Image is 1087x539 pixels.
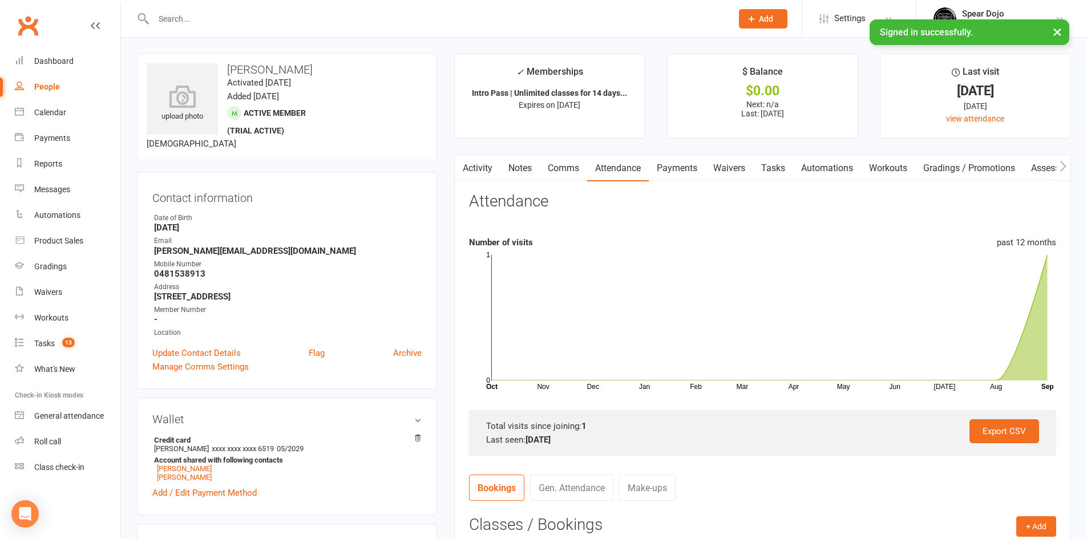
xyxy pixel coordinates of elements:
div: Last seen: [486,433,1039,447]
div: Automations [34,210,80,220]
div: Spear Dojo [962,19,1004,29]
a: Gradings [15,254,120,279]
strong: Intro Pass | Unlimited classes for 14 days... [472,88,627,98]
button: Add [739,9,787,29]
div: Last visit [952,64,999,85]
h3: Attendance [469,193,548,210]
a: Export CSV [969,419,1039,443]
h3: Contact information [152,187,422,204]
span: Expires on [DATE] [519,100,580,110]
div: Workouts [34,313,68,322]
strong: [PERSON_NAME][EMAIL_ADDRESS][DOMAIN_NAME] [154,246,422,256]
a: Tasks 13 [15,331,120,356]
a: Class kiosk mode [15,455,120,480]
div: Reports [34,159,62,168]
a: [PERSON_NAME] [157,473,212,481]
a: Waivers [705,155,753,181]
div: upload photo [147,85,218,123]
a: Automations [15,202,120,228]
div: Spear Dojo [962,9,1004,19]
a: What's New [15,356,120,382]
div: Total visits since joining: [486,419,1039,433]
div: Roll call [34,437,61,446]
a: Make-ups [619,475,676,501]
span: Add [759,14,773,23]
a: Messages [15,177,120,202]
a: Tasks [753,155,793,181]
strong: 0481538913 [154,269,422,279]
div: $0.00 [678,85,847,97]
a: Update Contact Details [152,346,241,360]
div: [DATE] [891,100,1060,112]
a: Gen. Attendance [530,475,613,501]
div: Waivers [34,287,62,297]
a: Attendance [587,155,649,181]
time: Activated [DATE] [227,78,291,88]
li: [PERSON_NAME] [152,434,422,483]
div: Tasks [34,339,55,348]
span: xxxx xxxx xxxx 6519 [212,444,274,453]
div: Member Number [154,305,422,315]
span: 13 [62,338,75,347]
div: past 12 months [997,236,1056,249]
button: × [1047,19,1068,44]
strong: 1 [581,421,587,431]
a: Workouts [861,155,915,181]
a: Gradings / Promotions [915,155,1023,181]
span: [DEMOGRAPHIC_DATA] [147,139,236,149]
div: Gradings [34,262,67,271]
a: Manage Comms Settings [152,360,249,374]
strong: [DATE] [526,435,551,445]
div: General attendance [34,411,104,420]
a: Automations [793,155,861,181]
a: Comms [540,155,587,181]
a: Add / Edit Payment Method [152,486,257,500]
div: What's New [34,364,75,374]
span: Active member (trial active) [227,108,306,135]
a: Workouts [15,305,120,331]
div: Location [154,327,422,338]
img: thumb_image1623745760.png [934,7,956,30]
button: + Add [1016,516,1056,537]
a: Product Sales [15,228,120,254]
h3: [PERSON_NAME] [147,63,427,76]
div: Open Intercom Messenger [11,500,39,528]
div: $ Balance [742,64,783,85]
i: ✓ [516,67,524,78]
div: People [34,82,60,91]
a: view attendance [946,114,1004,123]
div: Mobile Number [154,259,422,270]
a: Bookings [469,475,524,501]
a: Reports [15,151,120,177]
a: Activity [455,155,500,181]
div: Payments [34,133,70,143]
a: Notes [500,155,540,181]
a: Flag [309,346,325,360]
div: [DATE] [891,85,1060,97]
a: General attendance kiosk mode [15,403,120,429]
strong: Account shared with following contacts [154,456,416,464]
span: Settings [834,6,866,31]
div: Class check-in [34,463,84,472]
a: Payments [649,155,705,181]
p: Next: n/a Last: [DATE] [678,100,847,118]
h3: Wallet [152,413,422,425]
div: Address [154,282,422,293]
div: Calendar [34,108,66,117]
a: Clubworx [14,11,42,40]
div: Product Sales [34,236,83,245]
a: Waivers [15,279,120,305]
a: Dashboard [15,48,120,74]
strong: [DATE] [154,222,422,233]
a: People [15,74,120,100]
div: Dashboard [34,56,74,66]
div: Memberships [516,64,583,86]
div: Date of Birth [154,213,422,224]
div: Email [154,236,422,246]
strong: Number of visits [469,237,533,248]
time: Added [DATE] [227,91,279,102]
strong: - [154,314,422,325]
div: Messages [34,185,70,194]
span: Signed in successfully. [880,27,973,38]
strong: [STREET_ADDRESS] [154,291,422,302]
